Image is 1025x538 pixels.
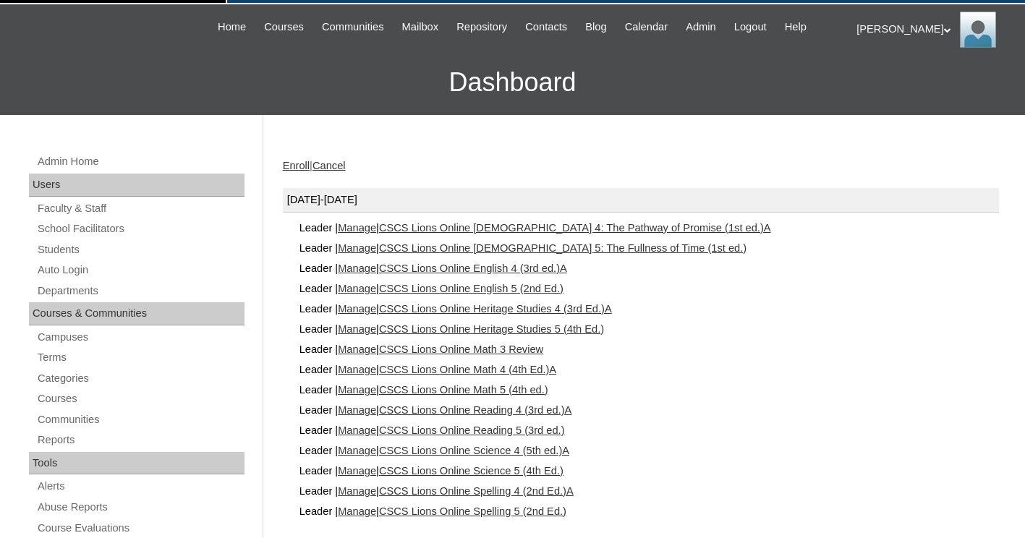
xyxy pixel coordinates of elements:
[297,440,999,461] div: Leader | |
[338,283,376,294] a: Manage
[379,364,556,375] a: CSCS Lions Online Math 4 (4th Ed.)A
[312,160,346,171] a: Cancel
[283,158,999,174] div: |
[338,242,376,254] a: Manage
[338,364,376,375] a: Manage
[283,188,999,213] div: [DATE]-[DATE]
[338,445,376,456] a: Manage
[379,303,612,315] a: CSCS Lions Online Heritage Studies 4 (3rd Ed.)A
[36,200,244,218] a: Faculty & Staff
[727,19,774,35] a: Logout
[456,19,507,35] span: Repository
[338,404,376,416] a: Manage
[7,50,1018,115] h3: Dashboard
[36,431,244,449] a: Reports
[338,424,376,436] a: Manage
[36,328,244,346] a: Campuses
[338,384,376,396] a: Manage
[618,19,675,35] a: Calendar
[36,261,244,279] a: Auto Login
[297,218,999,238] div: Leader | |
[585,19,606,35] span: Blog
[379,262,567,274] a: CSCS Lions Online English 4 (3rd ed.)A
[297,319,999,339] div: Leader | |
[379,384,548,396] a: CSCS Lions Online Math 5 (4th ed.)
[297,359,999,380] div: Leader | |
[297,420,999,440] div: Leader | |
[29,452,244,475] div: Tools
[297,238,999,258] div: Leader | |
[679,19,723,35] a: Admin
[297,501,999,521] div: Leader | |
[338,485,376,497] a: Manage
[36,153,244,171] a: Admin Home
[322,19,384,35] span: Communities
[36,498,244,516] a: Abuse Reports
[338,465,376,477] a: Manage
[210,19,253,35] a: Home
[734,19,767,35] span: Logout
[338,222,376,234] a: Manage
[379,505,566,517] a: CSCS Lions Online Spelling 5 (2nd Ed.)
[379,465,563,477] a: CSCS Lions Online Science 5 (4th Ed.)
[379,323,604,335] a: CSCS Lions Online Heritage Studies 5 (4th Ed.)
[297,400,999,420] div: Leader | |
[29,302,244,325] div: Courses & Communities
[379,222,771,234] a: CSCS Lions Online [DEMOGRAPHIC_DATA] 4: The Pathway of Promise (1st ed.)A
[338,303,376,315] a: Manage
[297,258,999,278] div: Leader | |
[379,343,543,355] a: CSCS Lions Online Math 3 Review
[578,19,613,35] a: Blog
[36,477,244,495] a: Alerts
[315,19,391,35] a: Communities
[297,339,999,359] div: Leader | |
[36,411,244,429] a: Communities
[36,241,244,259] a: Students
[960,12,996,48] img: Kathy Landers
[338,323,376,335] a: Manage
[283,160,310,171] a: Enroll
[379,242,747,254] a: CSCS Lions Online [DEMOGRAPHIC_DATA] 5: The Fullness of Time (1st ed.)
[218,19,246,35] span: Home
[379,404,571,416] a: CSCS Lions Online Reading 4 (3rd ed.)A
[338,262,376,274] a: Manage
[36,349,244,367] a: Terms
[338,343,376,355] a: Manage
[36,282,244,300] a: Departments
[518,19,574,35] a: Contacts
[257,19,311,35] a: Courses
[402,19,439,35] span: Mailbox
[297,481,999,501] div: Leader | |
[379,485,574,497] a: CSCS Lions Online Spelling 4 (2nd Ed.)A
[297,299,999,319] div: Leader | |
[338,505,376,517] a: Manage
[297,380,999,400] div: Leader | |
[525,19,567,35] span: Contacts
[379,445,569,456] a: CSCS Lions Online Science 4 (5th ed.)A
[686,19,716,35] span: Admin
[856,12,1011,48] div: [PERSON_NAME]
[36,220,244,238] a: School Facilitators
[36,390,244,408] a: Courses
[264,19,304,35] span: Courses
[379,424,565,436] a: CSCS Lions Online Reading 5 (3rd ed.)
[395,19,446,35] a: Mailbox
[29,174,244,197] div: Users
[36,370,244,388] a: Categories
[297,461,999,481] div: Leader | |
[625,19,668,35] span: Calendar
[36,519,244,537] a: Course Evaluations
[379,283,563,294] a: CSCS Lions Online English 5 (2nd Ed.)
[297,278,999,299] div: Leader | |
[785,19,807,35] span: Help
[449,19,514,35] a: Repository
[778,19,814,35] a: Help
